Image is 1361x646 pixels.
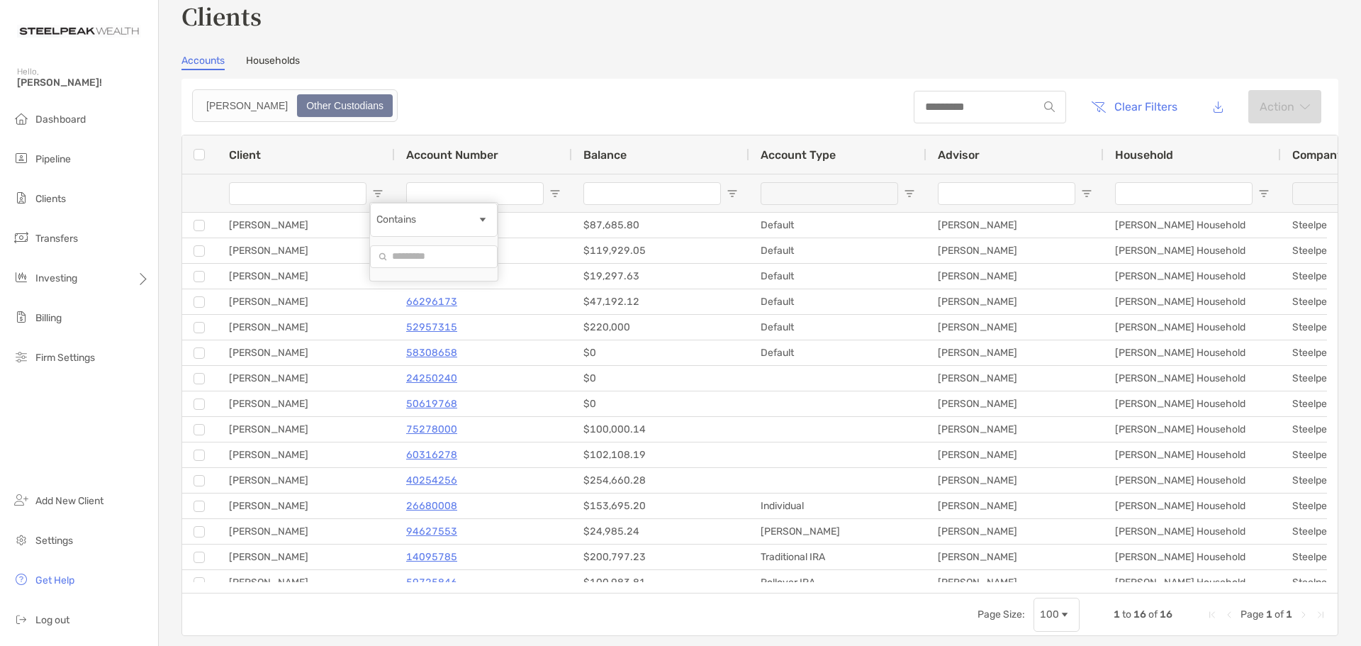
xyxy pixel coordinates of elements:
[406,523,457,540] p: 94627553
[938,182,1075,205] input: Advisor Filter Input
[218,315,395,340] div: [PERSON_NAME]
[406,395,457,413] a: 50619768
[406,318,457,336] p: 52957315
[13,150,30,167] img: pipeline icon
[926,545,1104,569] div: [PERSON_NAME]
[1104,570,1281,595] div: [PERSON_NAME] Household
[749,213,926,238] div: Default
[229,148,261,162] span: Client
[1115,182,1253,205] input: Household Filter Input
[369,202,498,282] div: Column Filter
[572,264,749,289] div: $19,297.63
[572,238,749,263] div: $119,929.05
[926,442,1104,467] div: [PERSON_NAME]
[406,446,457,464] a: 60316278
[926,391,1104,416] div: [PERSON_NAME]
[406,574,457,591] a: 59725846
[406,497,457,515] p: 26680008
[1292,148,1343,162] span: Company
[1104,468,1281,493] div: [PERSON_NAME] Household
[229,182,366,205] input: Client Filter Input
[572,315,749,340] div: $220,000
[1300,104,1310,111] img: arrow
[13,491,30,508] img: add_new_client icon
[1298,609,1309,620] div: Next Page
[749,340,926,365] div: Default
[13,189,30,206] img: clients icon
[1275,608,1284,620] span: of
[35,153,71,165] span: Pipeline
[17,6,141,57] img: Zoe Logo
[572,570,749,595] div: $100,983.81
[406,148,498,162] span: Account Number
[926,366,1104,391] div: [PERSON_NAME]
[13,348,30,365] img: firm-settings icon
[13,308,30,325] img: billing icon
[926,519,1104,544] div: [PERSON_NAME]
[904,188,915,199] button: Open Filter Menu
[749,519,926,544] div: [PERSON_NAME]
[1104,366,1281,391] div: [PERSON_NAME] Household
[218,442,395,467] div: [PERSON_NAME]
[218,391,395,416] div: [PERSON_NAME]
[572,494,749,518] div: $153,695.20
[572,468,749,493] div: $254,660.28
[1115,148,1173,162] span: Household
[218,289,395,314] div: [PERSON_NAME]
[406,472,457,489] a: 40254256
[35,113,86,126] span: Dashboard
[406,369,457,387] p: 24250240
[218,417,395,442] div: [PERSON_NAME]
[749,289,926,314] div: Default
[926,468,1104,493] div: [PERSON_NAME]
[749,545,926,569] div: Traditional IRA
[218,238,395,263] div: [PERSON_NAME]
[13,611,30,628] img: logout icon
[13,269,30,286] img: investing icon
[370,245,498,268] input: Filter Value
[727,188,738,199] button: Open Filter Menu
[218,264,395,289] div: [PERSON_NAME]
[1104,213,1281,238] div: [PERSON_NAME] Household
[1286,608,1292,620] span: 1
[1040,608,1059,620] div: 100
[1160,608,1172,620] span: 16
[406,344,457,362] a: 58308658
[406,293,457,311] a: 66296173
[218,545,395,569] div: [PERSON_NAME]
[1044,101,1055,112] img: input icon
[35,614,69,626] span: Log out
[1104,238,1281,263] div: [PERSON_NAME] Household
[1104,264,1281,289] div: [PERSON_NAME] Household
[218,366,395,391] div: [PERSON_NAME]
[35,535,73,547] span: Settings
[749,570,926,595] div: Rollover IRA
[1104,289,1281,314] div: [PERSON_NAME] Household
[926,289,1104,314] div: [PERSON_NAME]
[749,238,926,263] div: Default
[370,203,498,237] div: Filtering operator
[246,55,300,70] a: Households
[372,188,383,199] button: Open Filter Menu
[17,77,150,89] span: [PERSON_NAME]!
[192,89,398,122] div: segmented control
[572,213,749,238] div: $87,685.80
[406,182,544,205] input: Account Number Filter Input
[926,213,1104,238] div: [PERSON_NAME]
[1258,188,1270,199] button: Open Filter Menu
[35,495,103,507] span: Add New Client
[749,315,926,340] div: Default
[1081,188,1092,199] button: Open Filter Menu
[572,442,749,467] div: $102,108.19
[1104,545,1281,569] div: [PERSON_NAME] Household
[13,571,30,588] img: get-help icon
[572,289,749,314] div: $47,192.12
[1133,608,1146,620] span: 16
[1266,608,1272,620] span: 1
[926,315,1104,340] div: [PERSON_NAME]
[1248,90,1321,123] button: Actionarrow
[35,193,66,205] span: Clients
